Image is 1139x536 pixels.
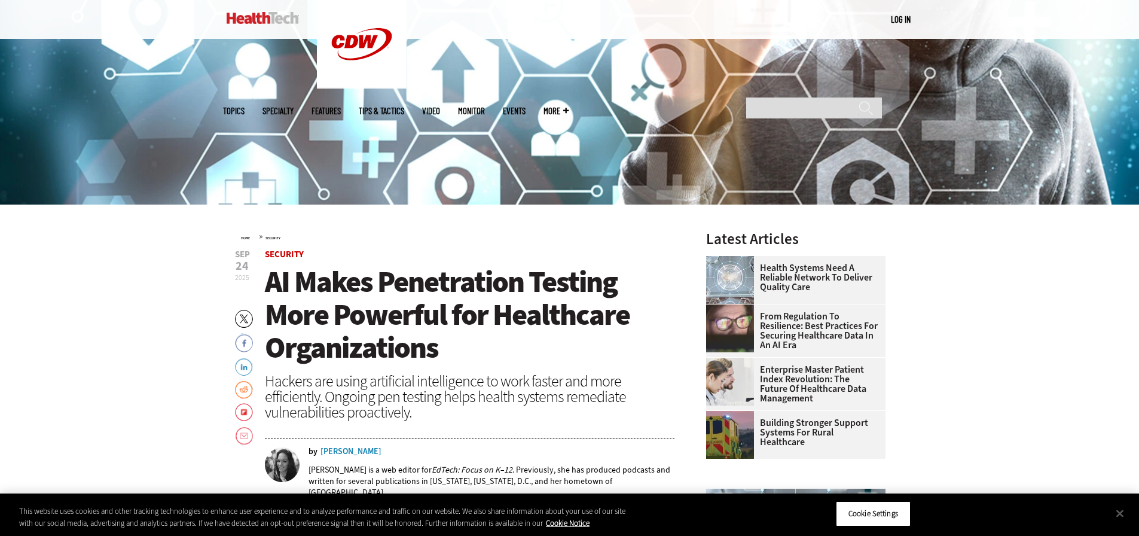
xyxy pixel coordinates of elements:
[241,236,250,240] a: Home
[432,464,512,476] em: EdTech: Focus on K–12
[706,358,754,406] img: medical researchers look at data on desktop monitor
[706,411,760,421] a: ambulance driving down country road at sunset
[359,106,404,115] a: Tips & Tactics
[891,14,911,25] a: Log in
[458,106,485,115] a: MonITor
[320,447,381,456] a: [PERSON_NAME]
[706,304,760,314] a: woman wearing glasses looking at healthcare data on screen
[706,232,885,246] h3: Latest Articles
[546,518,590,528] a: More information about your privacy
[235,250,250,259] span: Sep
[309,464,675,498] p: [PERSON_NAME] is a web editor for . Previously, she has produced podcasts and written for several...
[706,358,760,367] a: medical researchers look at data on desktop monitor
[1107,500,1133,526] button: Close
[706,312,878,350] a: From Regulation to Resilience: Best Practices for Securing Healthcare Data in an AI Era
[891,13,911,26] div: User menu
[265,262,630,367] span: AI Makes Penetration Testing More Powerful for Healthcare Organizations
[836,501,911,526] button: Cookie Settings
[223,106,245,115] span: Topics
[235,260,250,272] span: 24
[235,273,249,282] span: 2025
[706,256,754,304] img: Healthcare networking
[706,304,754,352] img: woman wearing glasses looking at healthcare data on screen
[706,263,878,292] a: Health Systems Need a Reliable Network To Deliver Quality Care
[706,256,760,266] a: Healthcare networking
[503,106,526,115] a: Events
[706,365,878,403] a: Enterprise Master Patient Index Revolution: The Future of Healthcare Data Management
[262,106,294,115] span: Specialty
[706,411,754,459] img: ambulance driving down country road at sunset
[227,12,299,24] img: Home
[265,447,300,482] img: Rebecca Torchia
[309,447,317,456] span: by
[317,79,407,92] a: CDW
[265,373,675,420] div: Hackers are using artificial intelligence to work faster and more efficiently. Ongoing pen testin...
[19,505,627,529] div: This website uses cookies and other tracking technologies to enhance user experience and to analy...
[265,236,280,240] a: Security
[241,232,675,241] div: »
[312,106,341,115] a: Features
[706,418,878,447] a: Building Stronger Support Systems for Rural Healthcare
[265,248,304,260] a: Security
[422,106,440,115] a: Video
[543,106,569,115] span: More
